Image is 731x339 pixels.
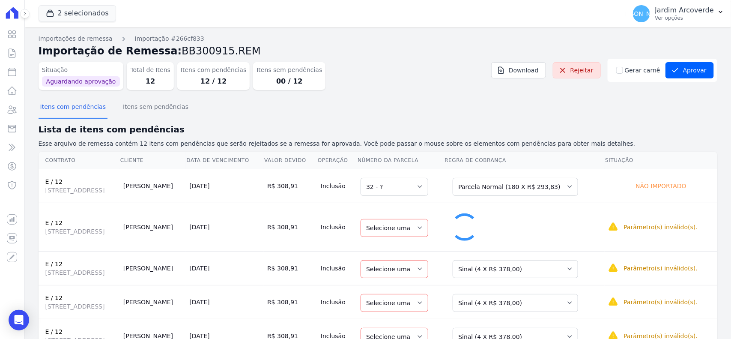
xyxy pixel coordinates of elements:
[655,15,714,21] p: Ver opções
[264,251,317,285] td: R$ 308,91
[39,96,107,119] button: Itens com pendências
[120,152,186,169] th: Cliente
[444,152,605,169] th: Regra de Cobrança
[45,227,116,236] span: [STREET_ADDRESS]
[9,310,29,330] div: Open Intercom Messenger
[357,152,444,169] th: Número da Parcela
[317,203,357,251] td: Inclusão
[45,261,63,267] a: E / 12
[624,298,698,306] p: Parâmetro(s) inválido(s).
[182,45,261,57] span: BB300915.REM
[186,251,264,285] td: [DATE]
[45,294,63,301] a: E / 12
[120,285,186,319] td: [PERSON_NAME]
[39,123,717,136] h2: Lista de itens com pendências
[491,62,546,78] a: Download
[655,6,714,15] p: Jardim Arcoverde
[624,264,698,273] p: Parâmetro(s) inválido(s).
[45,328,63,335] a: E / 12
[186,169,264,203] td: [DATE]
[264,152,317,169] th: Valor devido
[42,76,120,87] span: Aguardando aprovação
[130,66,170,75] dt: Total de Itens
[624,223,698,231] p: Parâmetro(s) inválido(s).
[39,152,120,169] th: Contrato
[39,43,717,59] h2: Importação de Remessa:
[120,251,186,285] td: [PERSON_NAME]
[42,66,120,75] dt: Situação
[317,169,357,203] td: Inclusão
[264,203,317,251] td: R$ 308,91
[257,76,322,87] dd: 00 / 12
[120,169,186,203] td: [PERSON_NAME]
[181,66,246,75] dt: Itens com pendências
[553,62,601,78] a: Rejeitar
[121,96,190,119] button: Itens sem pendências
[130,76,170,87] dd: 12
[625,66,660,75] label: Gerar carnê
[186,203,264,251] td: [DATE]
[45,268,116,277] span: [STREET_ADDRESS]
[39,34,717,43] nav: Breadcrumb
[626,2,731,26] button: [PERSON_NAME] Jardim Arcoverde Ver opções
[264,285,317,319] td: R$ 308,91
[317,285,357,319] td: Inclusão
[665,62,714,78] button: Aprovar
[317,152,357,169] th: Operação
[317,251,357,285] td: Inclusão
[186,285,264,319] td: [DATE]
[120,203,186,251] td: [PERSON_NAME]
[45,178,63,185] a: E / 12
[257,66,322,75] dt: Itens sem pendências
[39,139,717,148] p: Esse arquivo de remessa contém 12 itens com pendências que serão rejeitados se a remessa for apro...
[39,34,113,43] a: Importações de remessa
[264,169,317,203] td: R$ 308,91
[181,76,246,87] dd: 12 / 12
[186,152,264,169] th: Data de Vencimento
[39,5,116,21] button: 2 selecionados
[135,34,204,43] a: Importação #266cf833
[45,219,63,226] a: E / 12
[45,302,116,311] span: [STREET_ADDRESS]
[608,180,714,192] div: Não importado
[605,152,717,169] th: Situação
[616,11,666,17] span: [PERSON_NAME]
[45,186,116,195] span: [STREET_ADDRESS]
